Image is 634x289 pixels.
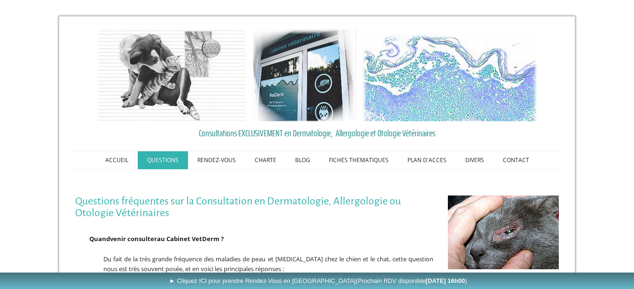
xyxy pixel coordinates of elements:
[89,234,98,243] span: Qu
[426,277,465,284] b: [DATE] 16h00
[75,126,559,140] a: Consultations EXCLUSIVEMENT en Dermatologie, Allergologie et Otologie Vétérinaires
[188,151,245,169] a: RENDEZ-VOUS
[245,151,286,169] a: CHARTE
[356,277,467,284] span: (Prochain RDV disponible )
[184,234,224,243] span: et VetDerm ?
[157,234,184,243] span: au Cabin
[286,151,320,169] a: BLOG
[493,151,539,169] a: CONTACT
[138,151,188,169] a: QUESTIONS
[75,195,434,219] h1: Questions fréquentes sur la Consultation en Dermatologie, Allergologie ou Otologie Vétérinaires
[98,234,110,243] span: and
[320,151,398,169] a: FICHES THEMATIQUES
[398,151,456,169] a: PLAN D'ACCES
[96,151,138,169] a: ACCUEIL
[456,151,493,169] a: DIVERS
[103,255,434,273] span: Du fait de la très grande fréquence des maladies de peau et [MEDICAL_DATA] chez le chien et le ch...
[169,277,467,284] span: ► Cliquez ICI pour prendre Rendez-Vous en [GEOGRAPHIC_DATA]
[110,234,157,243] span: venir consulter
